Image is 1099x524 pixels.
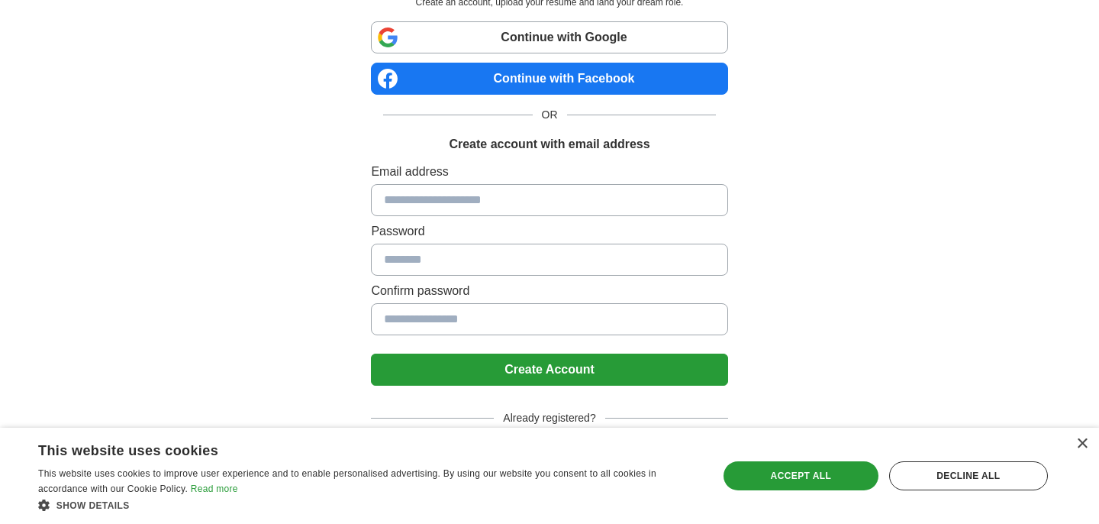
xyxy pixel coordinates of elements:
div: Accept all [724,461,878,490]
button: Create Account [371,354,727,386]
div: Decline all [889,461,1048,490]
a: Continue with Facebook [371,63,727,95]
h1: Create account with email address [449,135,649,154]
span: Already registered? [494,410,604,426]
label: Password [371,222,727,241]
div: Show details [38,497,698,513]
a: Continue with Google [371,21,727,53]
span: OR [533,107,567,123]
div: This website uses cookies [38,437,660,460]
span: This website uses cookies to improve user experience and to enable personalised advertising. By u... [38,468,656,494]
span: Show details [56,500,130,511]
a: Read more, opens a new window [191,484,238,494]
label: Email address [371,163,727,181]
div: Close [1076,438,1088,450]
label: Confirm password [371,282,727,300]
